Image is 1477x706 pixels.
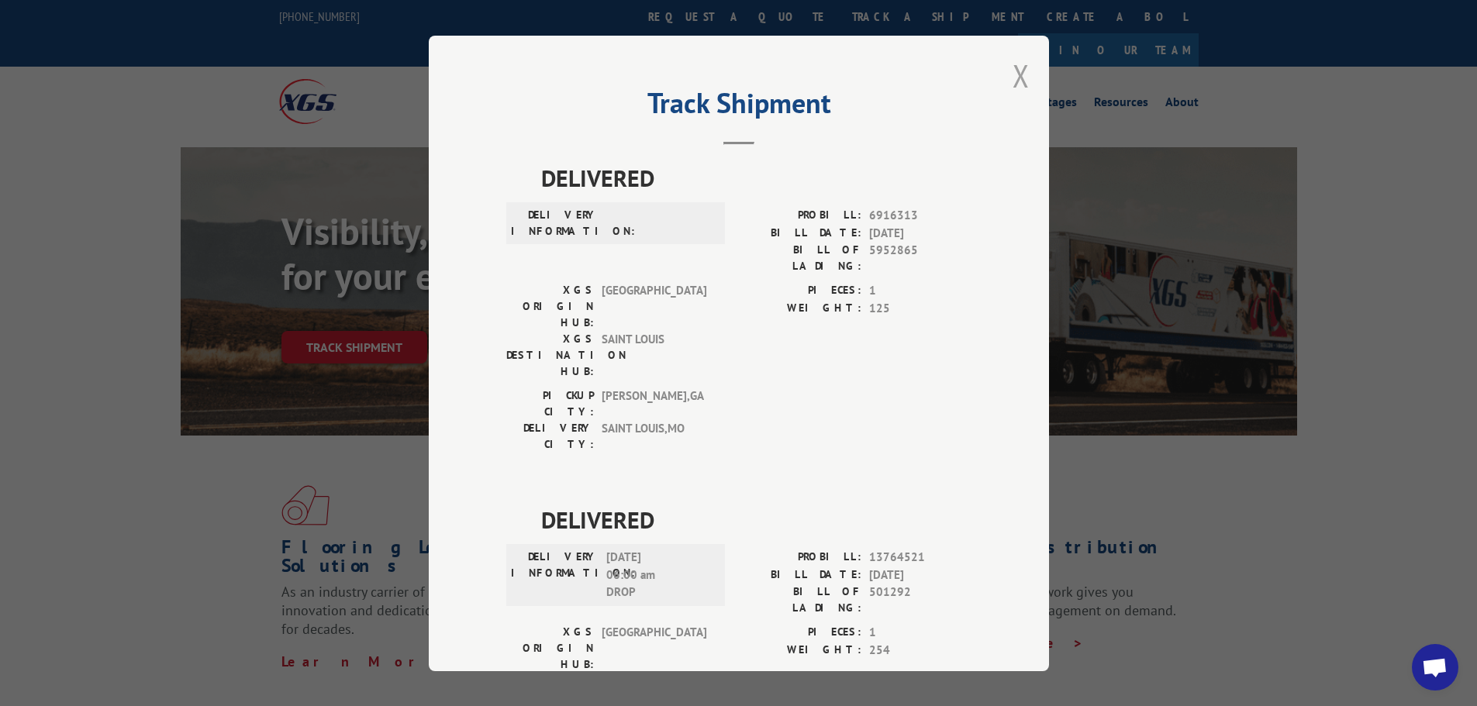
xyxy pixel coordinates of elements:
span: SAINT LOUIS [602,331,706,380]
span: [DATE] 06:00 am DROP [606,549,711,601]
span: [PERSON_NAME] , GA [602,387,706,420]
label: PIECES: [739,624,861,642]
span: 5952865 [869,242,971,274]
button: Close modal [1013,55,1030,96]
label: BILL DATE: [739,224,861,242]
label: DELIVERY CITY: [506,420,594,453]
label: BILL OF LADING: [739,584,861,616]
label: WEIGHT: [739,299,861,317]
label: PROBILL: [739,549,861,567]
span: DELIVERED [541,502,971,537]
label: PIECES: [739,282,861,300]
span: 1 [869,624,971,642]
label: BILL OF LADING: [739,242,861,274]
span: [DATE] [869,566,971,584]
label: XGS DESTINATION HUB: [506,331,594,380]
span: [GEOGRAPHIC_DATA] [602,624,706,673]
span: 501292 [869,584,971,616]
span: 13764521 [869,549,971,567]
label: WEIGHT: [739,641,861,659]
label: XGS ORIGIN HUB: [506,624,594,673]
label: XGS ORIGIN HUB: [506,282,594,331]
h2: Track Shipment [506,92,971,122]
label: PROBILL: [739,207,861,225]
span: SAINT LOUIS , MO [602,420,706,453]
label: DELIVERY INFORMATION: [511,549,599,601]
span: DELIVERED [541,160,971,195]
span: [DATE] [869,224,971,242]
label: PICKUP CITY: [506,387,594,420]
span: 1 [869,282,971,300]
span: 125 [869,299,971,317]
span: 254 [869,641,971,659]
div: Open chat [1412,644,1458,691]
span: 6916313 [869,207,971,225]
label: DELIVERY INFORMATION: [511,207,599,239]
label: BILL DATE: [739,566,861,584]
span: [GEOGRAPHIC_DATA] [602,282,706,331]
